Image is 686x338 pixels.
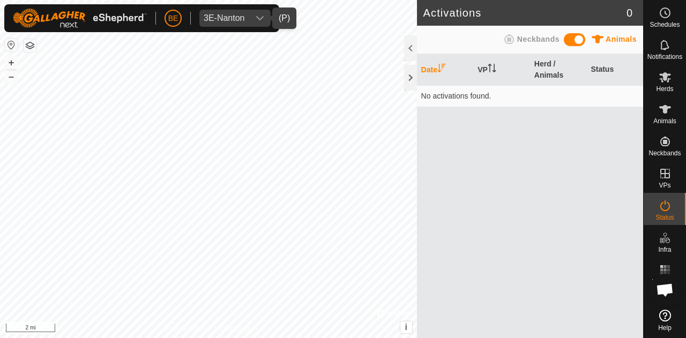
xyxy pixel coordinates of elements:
span: 3E-Nanton [199,10,249,27]
span: Schedules [650,21,680,28]
button: + [5,56,18,69]
span: 0 [627,5,632,21]
span: Notifications [647,54,682,60]
span: Neckbands [648,150,681,156]
span: Status [655,214,674,221]
button: Reset Map [5,39,18,51]
a: Help [644,305,686,335]
span: i [405,322,407,332]
th: VP [473,54,530,86]
div: dropdown trigger [249,10,271,27]
span: Herds [656,86,673,92]
span: BE [168,13,178,24]
img: Gallagher Logo [13,9,147,28]
span: Animals [653,118,676,124]
span: Animals [606,35,637,43]
p-sorticon: Activate to sort [488,65,496,74]
a: Open chat [649,274,681,306]
th: Date [417,54,474,86]
span: Infra [658,246,671,253]
th: Herd / Animals [530,54,587,86]
span: VPs [659,182,670,189]
button: Map Layers [24,39,36,52]
button: – [5,70,18,83]
span: Help [658,325,672,331]
a: Contact Us [219,324,250,334]
td: No activations found. [417,85,643,107]
div: 3E-Nanton [204,14,245,22]
span: Neckbands [517,35,560,43]
a: Privacy Policy [166,324,206,334]
p-sorticon: Activate to sort [437,65,446,74]
span: Heatmap [652,279,678,285]
button: i [400,321,412,333]
th: Status [586,54,643,86]
h2: Activations [423,6,627,19]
